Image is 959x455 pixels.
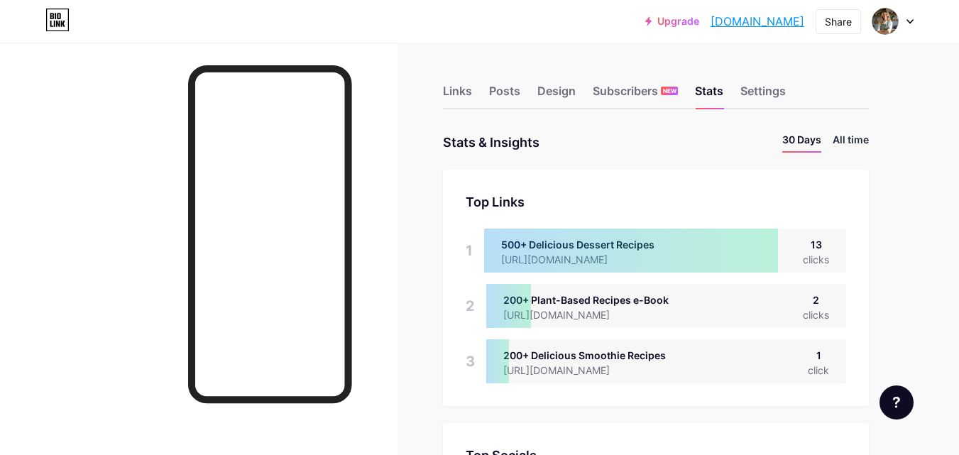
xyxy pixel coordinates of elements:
li: 30 Days [782,132,821,153]
div: 200+ Plant-Based Recipes e-Book [503,292,669,307]
div: Stats [695,82,723,108]
div: Settings [740,82,786,108]
div: 2 [466,284,475,328]
li: All time [833,132,869,153]
div: Stats & Insights [443,132,539,153]
div: 200+ Delicious Smoothie Recipes [503,348,666,363]
div: Share [825,14,852,29]
div: [URL][DOMAIN_NAME] [503,307,669,322]
a: Upgrade [645,16,699,27]
img: tastyquickrecipes [872,8,899,35]
div: 1 [466,229,473,273]
div: 13 [803,237,829,252]
div: 2 [803,292,829,307]
div: click [808,363,829,378]
div: [URL][DOMAIN_NAME] [503,363,666,378]
div: clicks [803,307,829,322]
div: clicks [803,252,829,267]
span: NEW [663,87,676,95]
div: Top Links [466,192,846,212]
div: Design [537,82,576,108]
div: Links [443,82,472,108]
div: Posts [489,82,520,108]
div: 3 [466,339,475,383]
div: Subscribers [593,82,678,108]
a: [DOMAIN_NAME] [711,13,804,30]
div: 1 [808,348,829,363]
